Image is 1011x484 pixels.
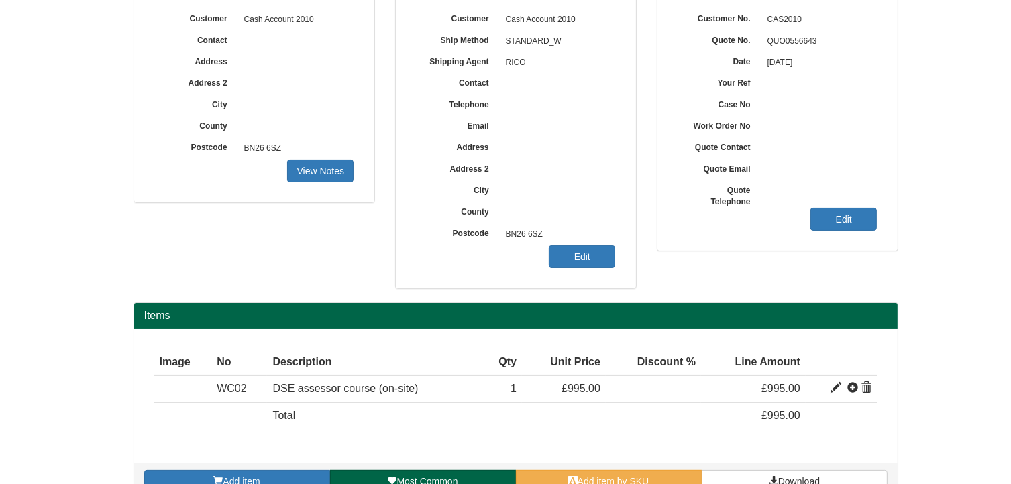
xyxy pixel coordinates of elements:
[761,31,877,52] span: QUO0556643
[154,117,237,132] label: County
[154,349,212,376] th: Image
[482,349,522,376] th: Qty
[267,349,482,376] th: Description
[701,349,806,376] th: Line Amount
[267,403,482,429] td: Total
[761,383,800,394] span: £995.00
[416,74,499,89] label: Contact
[154,95,237,111] label: City
[606,349,701,376] th: Discount %
[416,95,499,111] label: Telephone
[154,52,237,68] label: Address
[272,383,418,394] span: DSE assessor course (on-site)
[810,208,877,231] a: Edit
[678,52,761,68] label: Date
[499,224,616,245] span: BN26 6SZ
[761,410,800,421] span: £995.00
[678,160,761,175] label: Quote Email
[416,117,499,132] label: Email
[499,31,616,52] span: STANDARD_W
[237,138,354,160] span: BN26 6SZ
[678,138,761,154] label: Quote Contact
[144,310,888,322] h2: Items
[416,9,499,25] label: Customer
[522,349,606,376] th: Unit Price
[154,138,237,154] label: Postcode
[562,383,600,394] span: £995.00
[678,9,761,25] label: Customer No.
[678,95,761,111] label: Case No
[211,349,267,376] th: No
[416,181,499,196] label: City
[287,160,354,182] a: View Notes
[416,160,499,175] label: Address 2
[416,202,499,218] label: County
[678,117,761,132] label: Work Order No
[678,31,761,46] label: Quote No.
[237,9,354,31] span: Cash Account 2010
[154,74,237,89] label: Address 2
[416,31,499,46] label: Ship Method
[511,383,517,394] span: 1
[499,9,616,31] span: Cash Account 2010
[499,52,616,74] span: RICO
[549,245,615,268] a: Edit
[761,9,877,31] span: CAS2010
[416,52,499,68] label: Shipping Agent
[154,9,237,25] label: Customer
[416,138,499,154] label: Address
[761,52,877,74] span: [DATE]
[678,181,761,208] label: Quote Telephone
[211,375,267,402] td: WC02
[416,224,499,239] label: Postcode
[154,31,237,46] label: Contact
[678,74,761,89] label: Your Ref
